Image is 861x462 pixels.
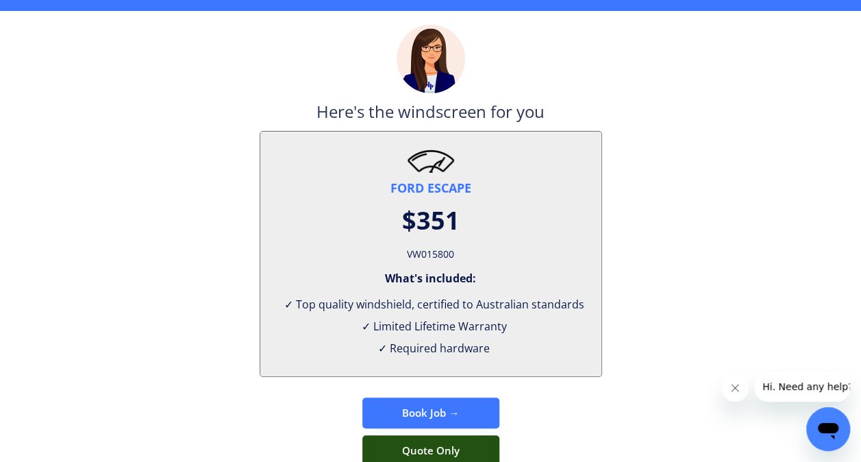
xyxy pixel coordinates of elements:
div: $351 [402,204,460,238]
div: FORD ESCAPE [390,180,471,197]
span: Hi. Need any help? [8,10,99,21]
iframe: Message from company [754,372,850,402]
div: What's included: [385,271,476,286]
div: VW015800 [407,245,454,264]
img: windscreen2.png [407,149,455,173]
div: ✓ Top quality windshield, certified to Australian standards ✓ Limited Lifetime Warranty ✓ Require... [277,293,584,359]
div: Here's the windscreen for you [316,100,545,131]
iframe: Button to launch messaging window [806,407,850,451]
img: madeline.png [397,25,465,93]
iframe: Close message [721,374,749,402]
button: Book Job → [362,398,499,428]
